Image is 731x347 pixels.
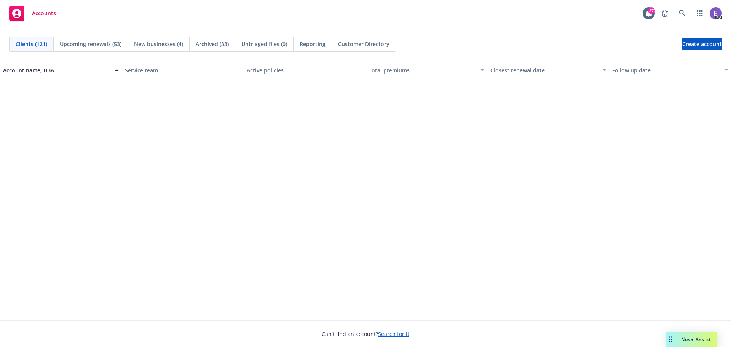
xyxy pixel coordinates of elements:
[490,66,598,74] div: Closest renewal date
[657,6,672,21] a: Report a Bug
[612,66,720,74] div: Follow up date
[125,66,241,74] div: Service team
[244,61,365,79] button: Active policies
[609,61,731,79] button: Follow up date
[247,66,362,74] div: Active policies
[682,38,722,50] a: Create account
[365,61,487,79] button: Total premiums
[196,40,229,48] span: Archived (33)
[378,330,409,337] a: Search for it
[322,330,409,338] span: Can't find an account?
[3,66,110,74] div: Account name, DBA
[692,6,707,21] a: Switch app
[710,7,722,19] img: photo
[675,6,690,21] a: Search
[122,61,244,79] button: Service team
[666,332,717,347] button: Nova Assist
[6,3,59,24] a: Accounts
[666,332,675,347] div: Drag to move
[487,61,609,79] button: Closest renewal date
[338,40,389,48] span: Customer Directory
[648,7,655,14] div: 27
[300,40,326,48] span: Reporting
[369,66,476,74] div: Total premiums
[241,40,287,48] span: Untriaged files (0)
[681,336,711,342] span: Nova Assist
[60,40,121,48] span: Upcoming renewals (53)
[134,40,183,48] span: New businesses (4)
[16,40,47,48] span: Clients (121)
[682,37,722,51] span: Create account
[32,10,56,16] span: Accounts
